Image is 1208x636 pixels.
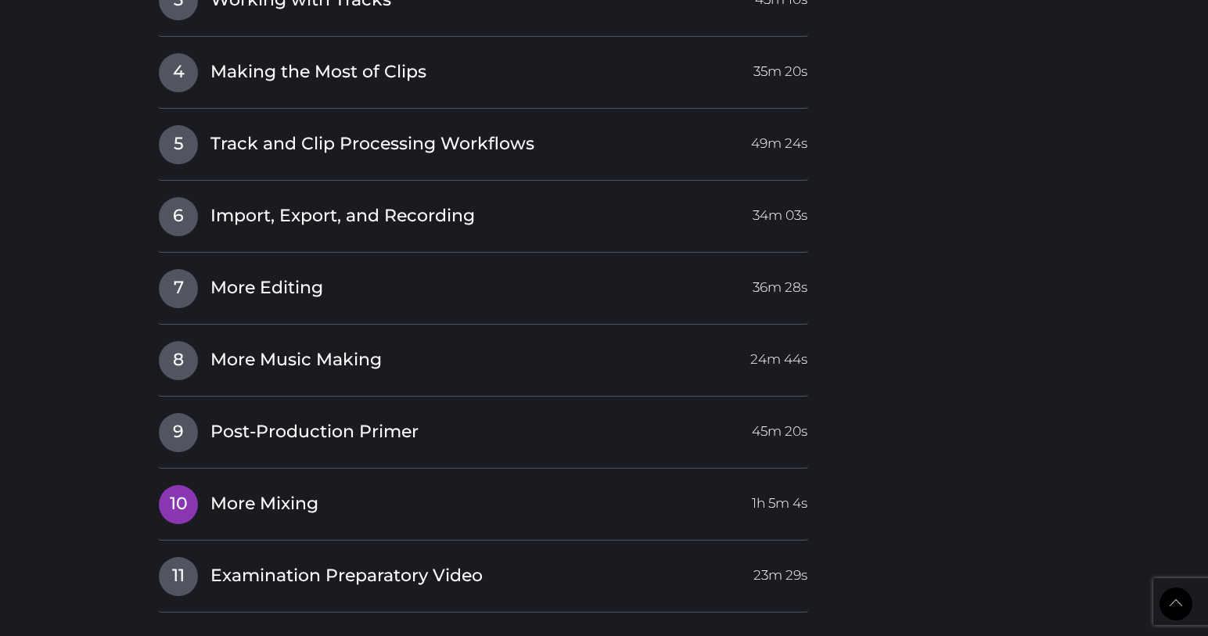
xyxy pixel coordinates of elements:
[159,341,198,380] span: 8
[753,557,807,585] span: 23m 29s
[158,484,808,517] a: 10More Mixing1h 5m 4s
[159,485,198,524] span: 10
[210,348,382,372] span: More Music Making
[210,492,318,516] span: More Mixing
[159,125,198,164] span: 5
[158,268,808,301] a: 7More Editing36m 28s
[210,204,475,228] span: Import, Export, and Recording
[210,420,419,444] span: Post-Production Primer
[751,125,807,153] span: 49m 24s
[159,269,198,308] span: 7
[753,197,807,225] span: 34m 03s
[753,269,807,297] span: 36m 28s
[210,132,534,156] span: Track and Clip Processing Workflows
[158,196,808,229] a: 6Import, Export, and Recording34m 03s
[158,124,808,157] a: 5Track and Clip Processing Workflows49m 24s
[159,197,198,236] span: 6
[158,556,808,589] a: 11Examination Preparatory Video23m 29s
[159,53,198,92] span: 4
[210,60,426,84] span: Making the Most of Clips
[210,276,323,300] span: More Editing
[210,564,483,588] span: Examination Preparatory Video
[752,413,807,441] span: 45m 20s
[753,53,807,81] span: 35m 20s
[159,557,198,596] span: 11
[158,412,808,445] a: 9Post-Production Primer45m 20s
[750,341,807,369] span: 24m 44s
[158,340,808,373] a: 8More Music Making24m 44s
[1159,587,1192,620] a: Back to Top
[158,52,808,85] a: 4Making the Most of Clips35m 20s
[159,413,198,452] span: 9
[752,485,807,513] span: 1h 5m 4s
